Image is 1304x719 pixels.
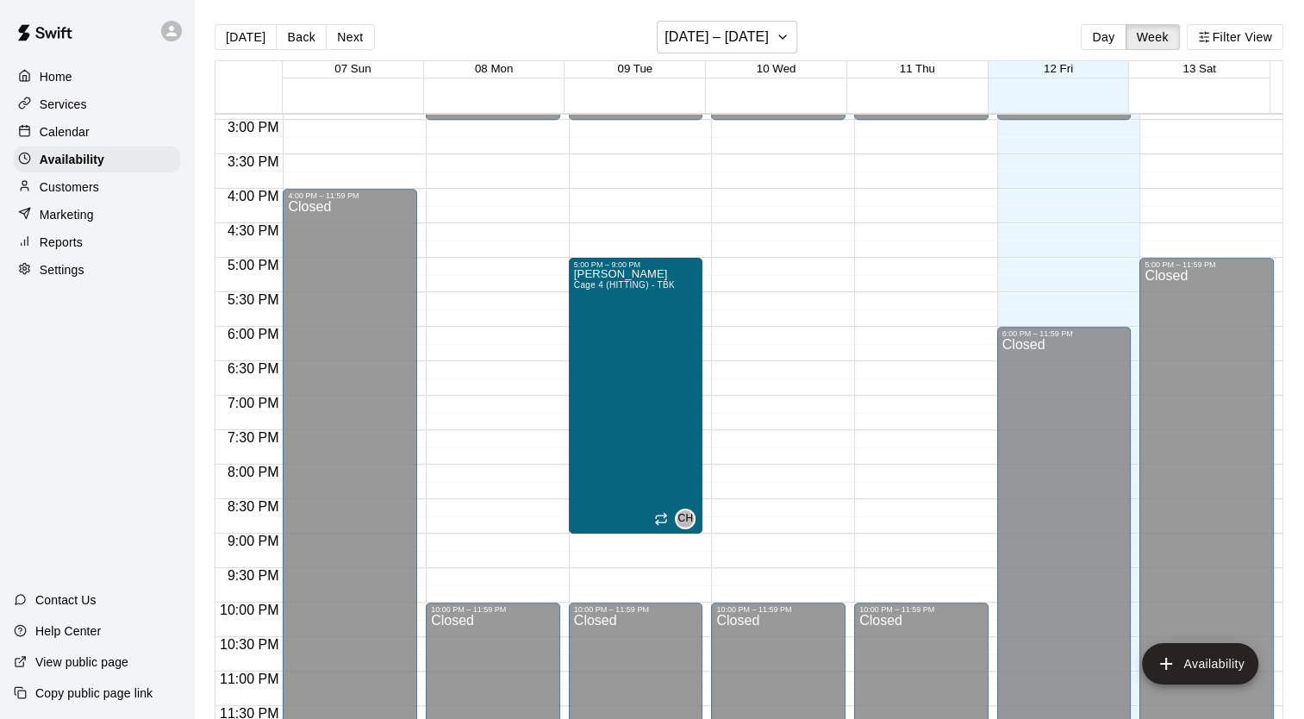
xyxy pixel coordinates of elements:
span: 4:00 PM [223,189,284,203]
span: 6:00 PM [223,327,284,341]
span: 11:00 PM [215,672,283,686]
div: 10:00 PM – 11:59 PM [716,605,840,614]
span: 4:30 PM [223,223,284,238]
div: 10:00 PM – 11:59 PM [574,605,698,614]
div: 6:00 PM – 11:59 PM [1002,329,1126,338]
p: Customers [40,178,99,196]
p: Copy public page link [35,685,153,702]
p: View public page [35,653,128,671]
span: 7:30 PM [223,430,284,445]
span: 5:00 PM [223,258,284,272]
span: Cage 4 (HITTING) - TBK [574,280,675,290]
span: 5:30 PM [223,292,284,307]
button: Next [326,24,374,50]
a: Calendar [14,119,180,145]
button: add [1142,643,1258,685]
button: 13 Sat [1182,62,1216,75]
a: Availability [14,147,180,172]
button: Day [1081,24,1126,50]
span: 8:30 PM [223,499,284,514]
p: Help Center [35,622,101,640]
span: CH [677,510,693,528]
p: Services [40,96,87,113]
span: 3:30 PM [223,154,284,169]
button: 09 Tue [617,62,652,75]
span: 9:30 PM [223,568,284,583]
a: Marketing [14,202,180,228]
span: 10:30 PM [215,637,283,652]
a: Settings [14,257,180,283]
button: 08 Mon [475,62,513,75]
div: 10:00 PM – 11:59 PM [859,605,983,614]
div: 5:00 PM – 11:59 PM [1145,260,1269,269]
p: Availability [40,151,104,168]
p: Calendar [40,123,90,141]
button: 07 Sun [334,62,371,75]
span: 10:00 PM [215,603,283,617]
p: Settings [40,261,84,278]
a: Reports [14,229,180,255]
button: 11 Thu [900,62,935,75]
div: 10:00 PM – 11:59 PM [431,605,555,614]
h6: [DATE] – [DATE] [664,25,769,49]
div: Cory Harris [675,509,696,529]
a: Services [14,91,180,117]
p: Reports [40,234,83,251]
span: 3:00 PM [223,120,284,134]
p: Home [40,68,72,85]
span: 7:00 PM [223,396,284,410]
a: Home [14,64,180,90]
button: Filter View [1187,24,1283,50]
div: 4:00 PM – 11:59 PM [288,191,412,200]
button: Week [1126,24,1180,50]
button: [DATE] – [DATE] [657,21,797,53]
span: 6:30 PM [223,361,284,376]
span: 9:00 PM [223,534,284,548]
p: Contact Us [35,591,97,609]
button: 12 Fri [1044,62,1073,75]
div: 5:00 PM – 9:00 PM [574,260,698,269]
a: Customers [14,174,180,200]
span: Recurring availability [654,512,668,526]
button: 10 Wed [757,62,796,75]
span: 8:00 PM [223,465,284,479]
p: Marketing [40,206,94,223]
div: 5:00 PM – 9:00 PM: Available [569,258,703,534]
button: Back [276,24,327,50]
button: [DATE] [215,24,277,50]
